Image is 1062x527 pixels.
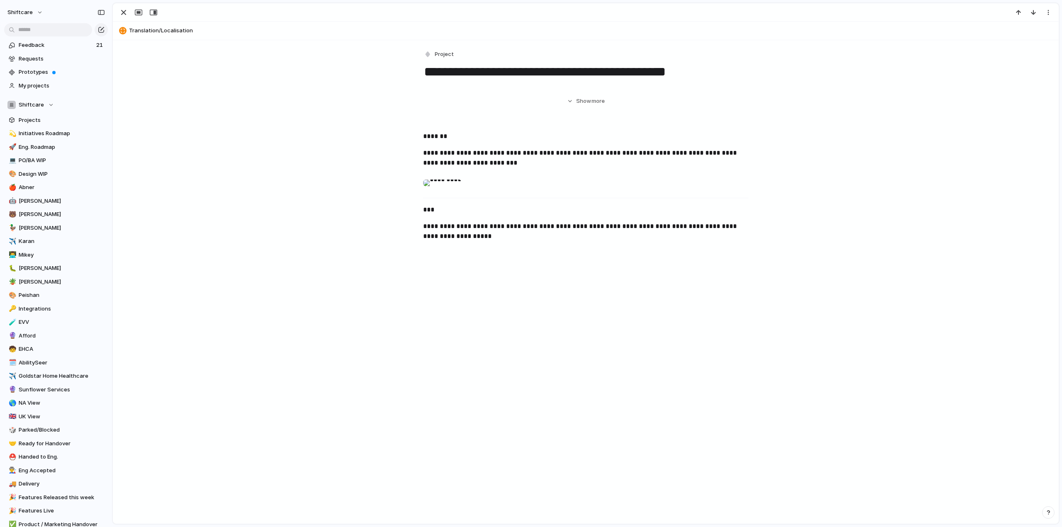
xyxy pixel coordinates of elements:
[4,424,108,436] a: 🎲Parked/Blocked
[19,101,44,109] span: Shiftcare
[19,291,105,299] span: Peishan
[9,506,15,516] div: 🎉
[19,507,105,515] span: Features Live
[19,399,105,407] span: NA View
[19,318,105,326] span: EVV
[4,114,108,126] a: Projects
[4,168,108,180] a: 🎨Design WIP
[19,129,105,138] span: Initiatives Roadmap
[4,127,108,140] a: 💫Initiatives Roadmap
[9,237,15,246] div: ✈️
[7,224,16,232] button: 🦆
[7,426,16,434] button: 🎲
[19,55,105,63] span: Requests
[9,304,15,313] div: 🔑
[96,41,105,49] span: 21
[4,370,108,382] div: ✈️Goldstar Home Healthcare
[9,196,15,206] div: 🤖
[4,505,108,517] div: 🎉Features Live
[9,156,15,165] div: 💻
[9,345,15,354] div: 🧒
[117,24,1055,37] button: Translation/Localisation
[19,251,105,259] span: Mikey
[9,223,15,233] div: 🦆
[19,440,105,448] span: Ready for Handover
[19,453,105,461] span: Handed to Eng.
[4,464,108,477] a: 👨‍🏭Eng Accepted
[19,345,105,353] span: EHCA
[4,330,108,342] a: 🔮Afford
[4,316,108,328] a: 🧪EVV
[19,237,105,245] span: Karan
[19,224,105,232] span: [PERSON_NAME]
[4,478,108,490] div: 🚚Delivery
[4,397,108,409] a: 🌎NA View
[7,8,33,17] span: shiftcare
[9,439,15,448] div: 🤝
[4,289,108,301] div: 🎨Peishan
[4,303,108,315] div: 🔑Integrations
[4,437,108,450] a: 🤝Ready for Handover
[7,129,16,138] button: 💫
[4,80,108,92] a: My projects
[9,331,15,340] div: 🔮
[4,491,108,504] div: 🎉Features Released this week
[9,358,15,367] div: 🗓️
[4,195,108,207] div: 🤖[PERSON_NAME]
[7,210,16,219] button: 🐻
[19,116,105,124] span: Projects
[4,53,108,65] a: Requests
[7,386,16,394] button: 🔮
[19,197,105,205] span: [PERSON_NAME]
[19,278,105,286] span: [PERSON_NAME]
[9,425,15,435] div: 🎲
[7,466,16,475] button: 👨‍🏭
[9,183,15,192] div: 🍎
[7,237,16,245] button: ✈️
[19,372,105,380] span: Goldstar Home Healthcare
[4,154,108,167] a: 💻PO/BA WIP
[7,278,16,286] button: 🪴
[7,345,16,353] button: 🧒
[9,129,15,138] div: 💫
[4,276,108,288] a: 🪴[PERSON_NAME]
[19,143,105,151] span: Eng. Roadmap
[129,27,1055,35] span: Translation/Localisation
[7,291,16,299] button: 🎨
[7,143,16,151] button: 🚀
[19,82,105,90] span: My projects
[422,49,456,61] button: Project
[7,440,16,448] button: 🤝
[9,452,15,462] div: ⛑️
[9,412,15,421] div: 🇬🇧
[9,372,15,381] div: ✈️
[4,208,108,221] a: 🐻[PERSON_NAME]
[19,264,105,272] span: [PERSON_NAME]
[4,141,108,153] a: 🚀Eng. Roadmap
[7,359,16,367] button: 🗓️
[4,451,108,463] a: ⛑️Handed to Eng.
[4,39,108,51] a: Feedback21
[19,466,105,475] span: Eng Accepted
[4,262,108,274] a: 🐛[PERSON_NAME]
[4,249,108,261] a: 👨‍💻Mikey
[19,386,105,394] span: Sunflower Services
[4,222,108,234] a: 🦆[PERSON_NAME]
[4,343,108,355] a: 🧒EHCA
[19,359,105,367] span: AbilitySeer
[19,426,105,434] span: Parked/Blocked
[9,466,15,475] div: 👨‍🏭
[7,318,16,326] button: 🧪
[9,385,15,394] div: 🔮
